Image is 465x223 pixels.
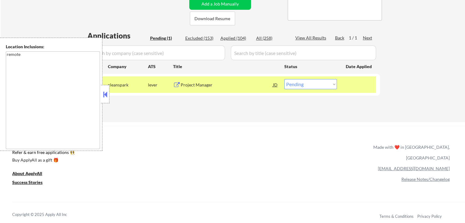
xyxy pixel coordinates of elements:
div: Project Manager [181,82,273,88]
div: 1 / 1 [349,35,363,41]
a: [EMAIL_ADDRESS][DOMAIN_NAME] [378,166,450,171]
div: Back [335,35,345,41]
a: Release Notes/Changelog [401,177,450,182]
a: Success Stories [12,179,51,187]
div: Made with ❤️ in [GEOGRAPHIC_DATA], [GEOGRAPHIC_DATA] [371,142,450,163]
button: Download Resume [190,12,235,25]
u: About ApplyAll [12,171,42,176]
a: Refer & earn free applications 👯‍♀️ [12,150,245,157]
div: All (258) [256,35,287,41]
input: Search by title (case sensitive) [231,46,376,60]
u: Success Stories [12,180,42,185]
div: ATS [148,64,173,70]
input: Search by company (case sensitive) [87,46,225,60]
div: Applications [87,32,148,39]
div: Copyright © 2025 Apply All Inc [12,212,83,218]
div: Location Inclusions: [6,44,100,50]
a: About ApplyAll [12,170,51,178]
div: cleanspark [108,82,148,88]
div: lever [148,82,173,88]
a: Privacy Policy [417,214,442,219]
div: Company [108,64,148,70]
div: Buy ApplyAll as a gift 🎁 [12,158,73,162]
a: Buy ApplyAll as a gift 🎁 [12,157,73,164]
div: Applied (104) [220,35,251,41]
div: Pending (1) [150,35,181,41]
a: Terms & Conditions [379,214,414,219]
div: Excluded (153) [185,35,216,41]
div: Title [173,64,279,70]
div: JD [272,79,279,90]
div: Status [284,61,337,72]
div: Next [363,35,373,41]
div: Date Applied [346,64,373,70]
div: View All Results [295,35,328,41]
